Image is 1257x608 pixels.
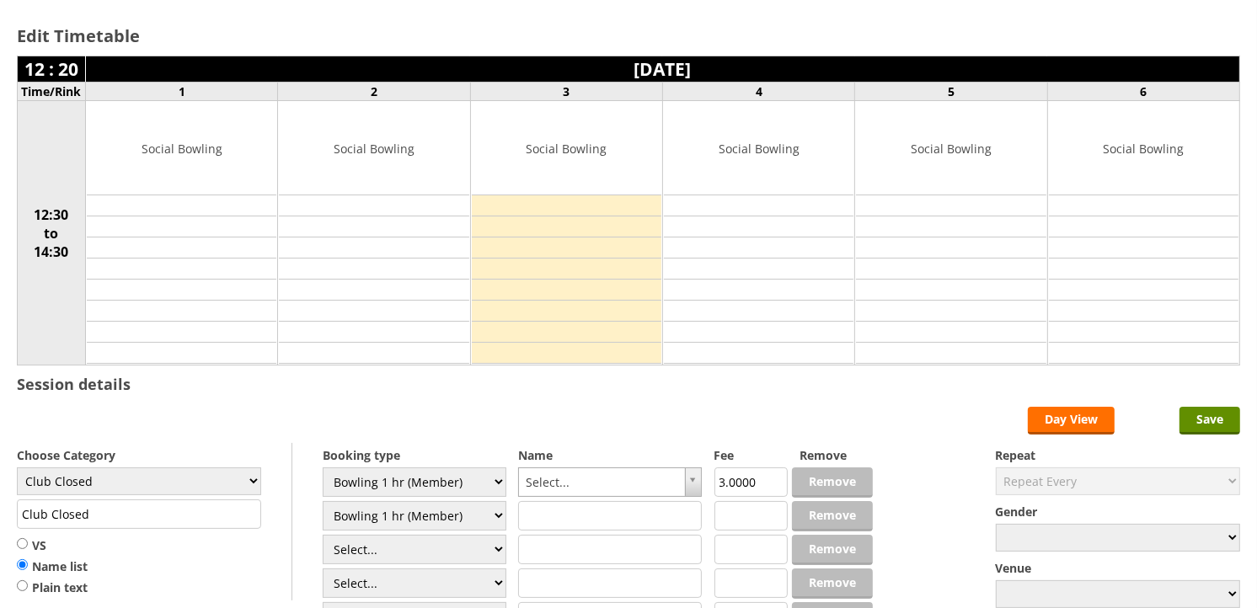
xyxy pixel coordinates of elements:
[323,447,506,463] label: Booking type
[472,102,661,195] td: Social Bowling
[18,101,86,365] td: 12:30 to 14:30
[18,83,86,101] td: Time/Rink
[518,447,702,463] label: Name
[664,102,853,195] td: Social Bowling
[17,447,261,463] label: Choose Category
[18,56,86,83] td: 12 : 20
[17,579,28,592] input: Plain text
[1049,102,1238,195] td: Social Bowling
[714,447,788,463] label: Fee
[17,558,28,571] input: Name list
[86,56,1240,83] td: [DATE]
[1028,407,1115,435] a: Day View
[278,83,470,101] td: 2
[279,102,468,195] td: Social Bowling
[800,447,873,463] label: Remove
[856,102,1046,195] td: Social Bowling
[996,504,1240,520] label: Gender
[17,537,28,550] input: VS
[1179,407,1240,435] input: Save
[996,560,1240,576] label: Venue
[662,83,854,101] td: 4
[17,558,88,575] label: Name list
[87,102,276,195] td: Social Bowling
[17,537,88,554] label: VS
[855,83,1047,101] td: 5
[526,468,679,496] span: Select...
[518,467,702,497] a: Select...
[470,83,662,101] td: 3
[1047,83,1239,101] td: 6
[17,374,131,394] h3: Session details
[17,24,1240,47] h2: Edit Timetable
[996,447,1240,463] label: Repeat
[17,579,88,596] label: Plain text
[86,83,278,101] td: 1
[17,499,261,529] input: Title/Description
